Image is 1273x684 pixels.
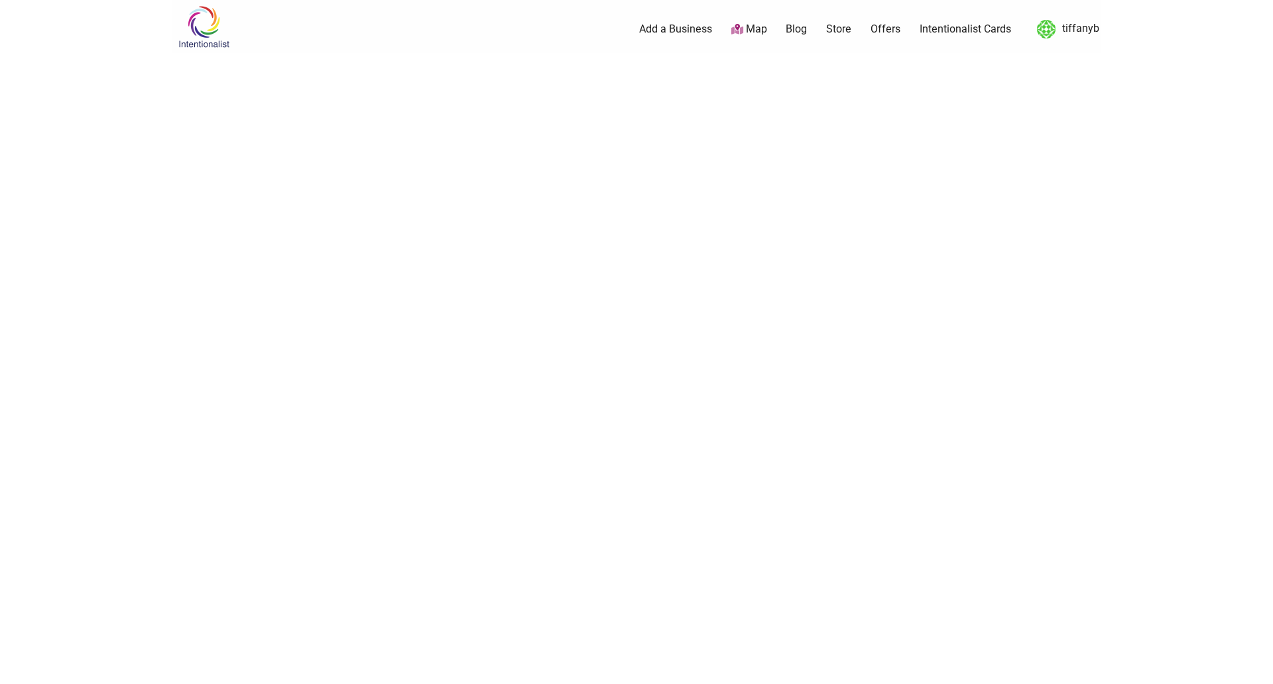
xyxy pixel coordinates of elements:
a: Offers [871,22,900,36]
a: Store [826,22,851,36]
img: Intentionalist [172,5,235,48]
a: tiffanyb [1030,17,1099,41]
a: Map [731,22,767,37]
a: Intentionalist Cards [920,22,1011,36]
a: Blog [786,22,807,36]
a: Add a Business [639,22,712,36]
